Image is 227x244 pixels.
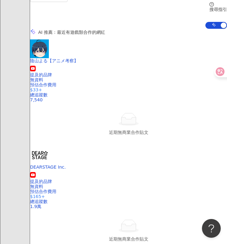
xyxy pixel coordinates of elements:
div: 無資料 [30,184,227,189]
img: KOL Avatar [30,146,49,165]
div: 陰山よる【アニメ考察】 [30,58,227,63]
div: 總追蹤數 [30,199,227,204]
div: $33+ [30,87,227,92]
div: DEARSTAGE Inc. [30,165,227,170]
div: $165+ [30,194,227,199]
div: 總追蹤數 [30,92,227,97]
div: 近期無商業合作貼文 [109,129,148,136]
div: 預估合作費用 [30,189,227,194]
div: 1.9萬 [30,204,227,209]
a: KOL AvatarDEARSTAGE Inc.提及的品牌無資料預估合作費用$165+總追蹤數1.9萬 [30,146,227,209]
span: question-circle [209,2,214,7]
div: 提及的品牌 [30,179,227,184]
iframe: Help Scout Beacon - Open [202,219,221,238]
span: 最近有遊戲類合作的網紅 [57,30,105,35]
div: 搜尋指引 [209,7,227,12]
div: AI 推薦 ： [38,30,105,35]
div: 7,540 [30,97,227,102]
div: 提及的品牌 [30,72,227,77]
img: KOL Avatar [30,39,49,58]
div: 預估合作費用 [30,82,227,87]
a: KOL Avatar陰山よる【アニメ考察】提及的品牌無資料預估合作費用$33+總追蹤數7,540 [30,39,227,103]
div: 無資料 [30,77,227,82]
div: 近期無商業合作貼文 [109,236,148,242]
